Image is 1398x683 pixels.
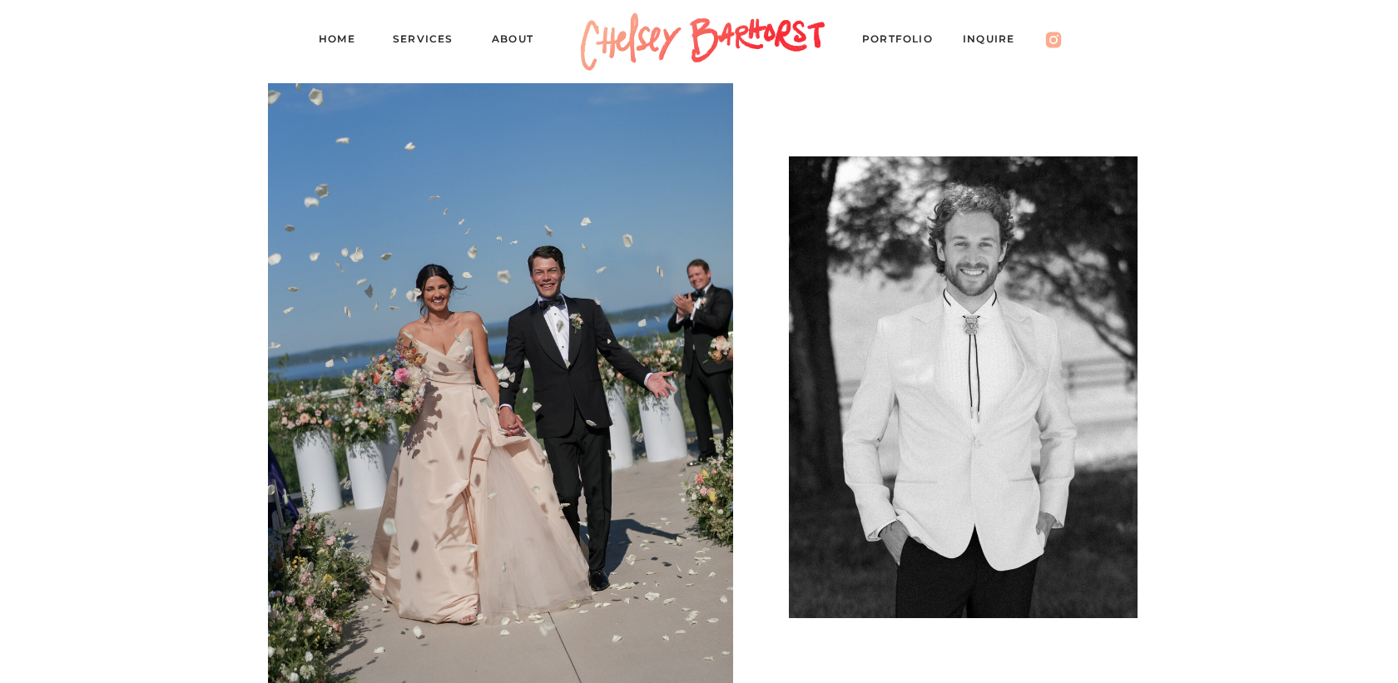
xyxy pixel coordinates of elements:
a: About [492,30,549,53]
a: Home [319,30,369,53]
a: Services [393,30,468,53]
a: PORTFOLIO [862,30,949,53]
a: Inquire [963,30,1031,53]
